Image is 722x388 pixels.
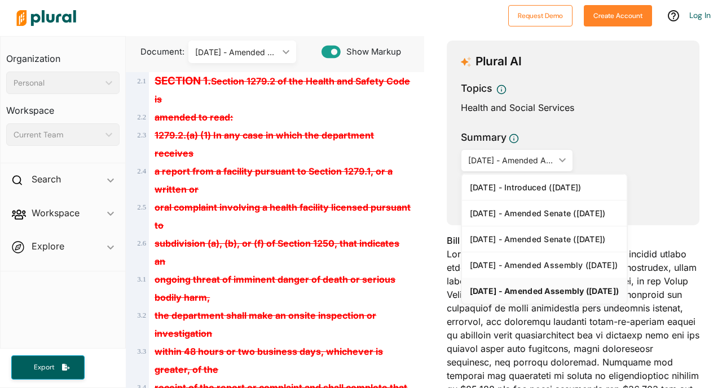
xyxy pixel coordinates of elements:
del: Section 1279.2 of the Health and Safety Code is [155,75,410,105]
a: [DATE] - Amended Senate ([DATE]) [462,226,627,252]
del: subdivision (a), (b), or (f) of Section 1250, that indicates an [155,238,399,267]
del: oral complaint involving a health facility licensed pursuant to [155,202,411,231]
h2: Search [32,173,61,185]
h3: Workspace [6,94,120,119]
strong: 1279.2. [155,130,186,141]
div: [DATE] - Amended Assembly ([DATE]) [470,260,619,270]
span: 2 . 5 [137,203,146,211]
span: 2 . 1 [137,77,146,85]
div: [DATE] - Amended Assembly ([DATE]) [470,286,619,296]
span: 3 . 2 [137,311,146,319]
del: ongoing threat of imminent danger of death or serious bodily harm, [155,274,395,303]
del: the department shall make an onsite inspection or investigation [155,310,376,339]
strong: SECTION 1. [155,74,211,87]
span: 2 . 3 [137,131,146,139]
del: within 48 hours or two business days, whichever is greater, of the [155,346,383,375]
div: [DATE] - Amended Senate ([DATE]) [470,234,619,244]
h3: Plural AI [476,55,522,69]
h3: Topics [461,81,492,96]
a: Request Demo [508,9,573,21]
h3: Summary [461,130,507,145]
div: Health and Social Services [461,101,685,114]
span: 2 . 2 [137,113,146,121]
a: [DATE] - Introduced ([DATE]) [462,174,627,200]
h3: Bill Summary [447,234,699,247]
a: [DATE] - Amended Assembly ([DATE]) [462,252,627,278]
span: 3 . 1 [137,275,146,283]
div: Personal [14,77,101,89]
div: [DATE] - Amended Assembly ([DATE]) [468,154,554,166]
del: amended to read: [155,112,233,123]
span: 3 . 3 [137,347,146,355]
a: [DATE] - Amended Senate ([DATE]) [462,200,627,226]
del: (a) (1) In any case in which the department receives [155,130,374,159]
button: Create Account [584,5,652,26]
button: Request Demo [508,5,573,26]
a: [DATE] - Amended Assembly ([DATE]) [462,278,627,304]
a: Create Account [584,9,652,21]
a: Log In [689,10,711,20]
span: 2 . 4 [137,167,146,175]
div: [DATE] - Amended Senate ([DATE]) [470,208,619,218]
span: Show Markup [341,46,401,58]
span: Export [26,363,62,372]
span: 2 . 6 [137,239,146,247]
div: Current Team [14,129,101,141]
button: Export [11,355,85,380]
div: [DATE] - Amended Assembly ([DATE]) [195,46,278,58]
div: [DATE] - Introduced ([DATE]) [470,182,619,192]
del: a report from a facility pursuant to Section 1279.1, or a written or [155,166,393,195]
h3: Organization [6,42,120,67]
span: Document: [135,46,174,58]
